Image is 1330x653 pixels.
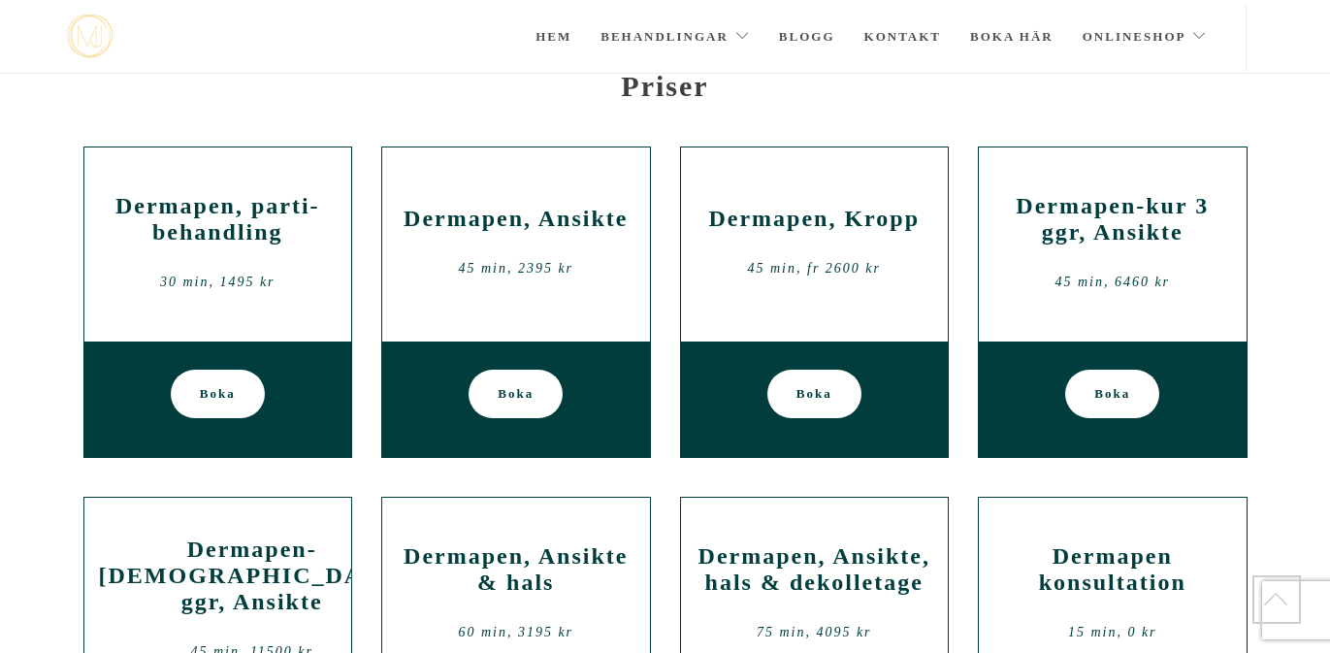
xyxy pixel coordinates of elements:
h2: Dermapen, Ansikte & hals [397,543,635,596]
div: 75 min, 4095 kr [696,618,934,647]
a: Boka här [970,3,1054,71]
img: mjstudio [67,15,113,58]
span: Boka [200,370,236,418]
a: Hem [535,3,571,71]
div: 45 min, fr 2600 kr [696,254,934,283]
a: Kontakt [864,3,942,71]
h2: Dermapen-[DEMOGRAPHIC_DATA] ggr, Ansikte [99,537,405,615]
h2: Dermapen, Kropp [696,206,934,232]
span: Boka [1094,370,1130,418]
span: Boka [796,370,832,418]
a: Boka [767,370,861,418]
a: Boka [469,370,563,418]
div: 45 min, 6460 kr [993,268,1232,297]
h2: Dermapen, parti-behandling [99,193,338,245]
div: 30 min, 1495 kr [99,268,338,297]
div: 15 min, 0 kr [993,618,1232,647]
a: Onlineshop [1083,3,1208,71]
h2: Dermapen konsultation [993,543,1232,596]
a: Boka [171,370,265,418]
div: 45 min, 2395 kr [397,254,635,283]
h2: Dermapen, Ansikte, hals & dekolletage [696,543,934,596]
a: Behandlingar [600,3,750,71]
span: Boka [498,370,534,418]
strong: Priser [621,70,708,102]
a: Blogg [779,3,835,71]
div: 60 min, 3195 kr [397,618,635,647]
a: mjstudio mjstudio mjstudio [67,15,113,58]
a: Boka [1065,370,1159,418]
h2: Dermapen, Ansikte [397,206,635,232]
h2: Dermapen-kur 3 ggr, Ansikte [993,193,1232,245]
